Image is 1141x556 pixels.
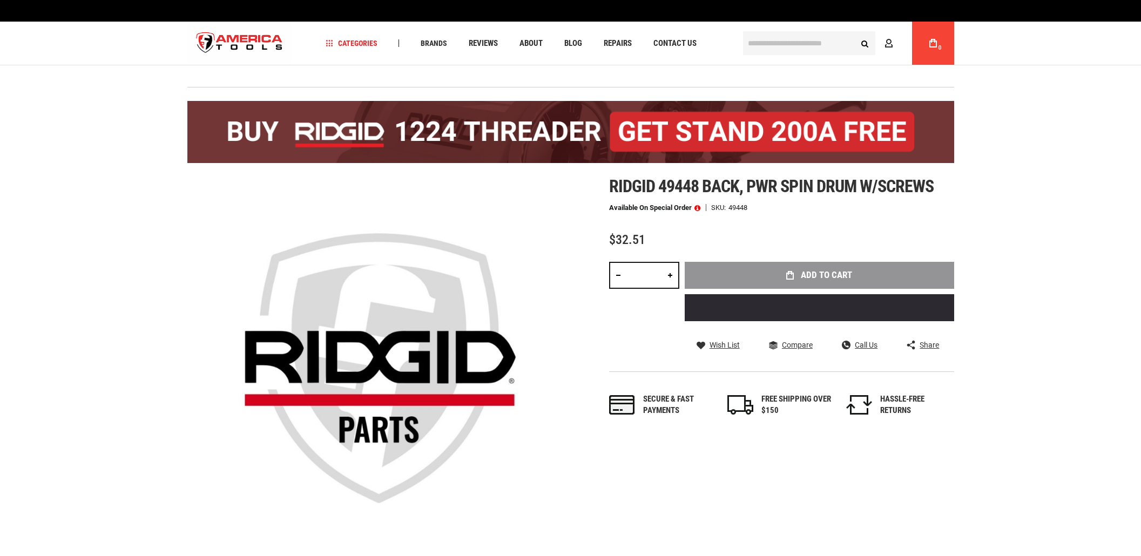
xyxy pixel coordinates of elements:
span: Contact Us [653,39,697,48]
span: Repairs [604,39,632,48]
img: BOGO: Buy the RIDGID® 1224 Threader (26092), get the 92467 200A Stand FREE! [187,101,954,163]
a: store logo [187,23,292,64]
span: 0 [939,45,942,51]
a: Call Us [842,340,877,350]
span: Call Us [855,341,877,349]
a: Wish List [697,340,740,350]
span: Reviews [469,39,498,48]
span: Share [920,341,939,349]
a: Contact Us [649,36,701,51]
div: FREE SHIPPING OVER $150 [761,394,832,417]
span: Brands [421,39,447,47]
a: About [515,36,548,51]
span: Categories [326,39,377,47]
span: Compare [782,341,813,349]
div: HASSLE-FREE RETURNS [880,394,950,417]
div: Secure & fast payments [643,394,713,417]
p: Available on Special Order [609,204,700,212]
img: America Tools [187,23,292,64]
img: payments [609,395,635,415]
a: Repairs [599,36,637,51]
span: About [519,39,543,48]
a: 0 [923,22,943,65]
span: Wish List [710,341,740,349]
div: 49448 [728,204,747,211]
span: Ridgid 49448 back, pwr spin drum w/screws [609,176,934,196]
a: Reviews [464,36,503,51]
img: returns [846,395,872,415]
a: Blog [559,36,587,51]
a: Brands [416,36,452,51]
span: $32.51 [609,232,645,247]
a: Categories [321,36,382,51]
button: Search [855,33,875,53]
strong: SKU [711,204,728,211]
img: shipping [727,395,753,415]
a: Compare [769,340,813,350]
span: Blog [564,39,582,48]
